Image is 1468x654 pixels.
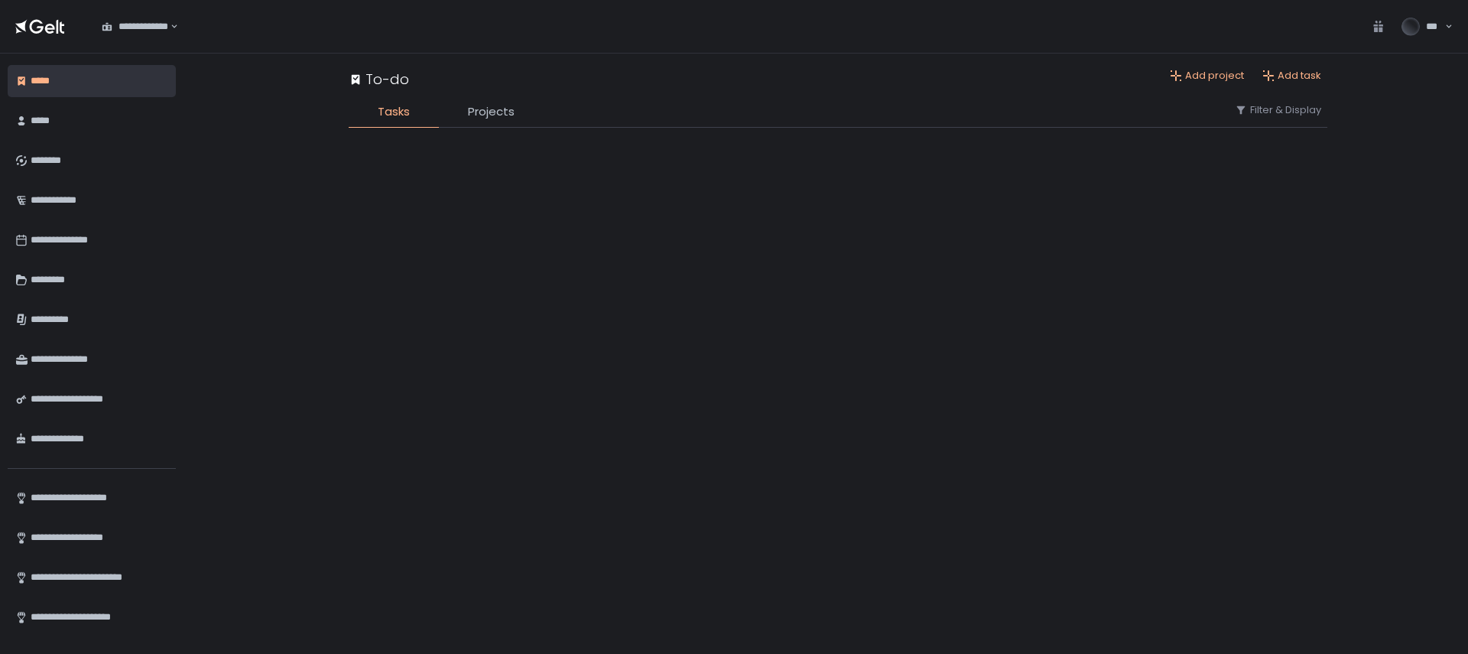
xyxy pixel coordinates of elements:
[1235,103,1321,117] button: Filter & Display
[349,69,409,89] div: To-do
[468,103,515,121] span: Projects
[168,19,169,34] input: Search for option
[1170,69,1244,83] button: Add project
[378,103,410,121] span: Tasks
[92,11,178,43] div: Search for option
[1262,69,1321,83] button: Add task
